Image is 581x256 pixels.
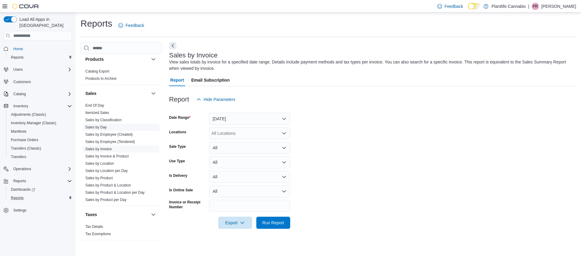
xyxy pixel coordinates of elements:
span: Reports [11,177,72,185]
button: Users [1,65,74,74]
span: Catalog [11,90,72,98]
button: All [209,171,290,183]
button: Manifests [6,127,74,136]
a: Inventory Manager (Classic) [8,119,59,127]
button: Users [11,66,25,73]
button: Next [169,42,176,49]
span: Transfers [11,154,26,159]
a: Reports [8,54,26,61]
span: Dashboards [11,187,35,192]
span: Sales by Invoice [85,147,112,151]
span: Reports [13,179,26,183]
a: Tax Details [85,225,103,229]
span: Products to Archive [85,76,117,81]
span: Users [13,67,23,72]
span: Inventory Manager (Classic) [8,119,72,127]
a: Sales by Employee (Tendered) [85,140,135,144]
button: Reports [6,53,74,62]
span: Transfers (Classic) [8,145,72,152]
span: Sales by Location per Day [85,168,128,173]
a: Sales by Product per Day [85,198,126,202]
a: Tax Exemptions [85,232,111,236]
h3: Report [169,96,189,103]
a: Sales by Product & Location [85,183,131,187]
button: All [209,142,290,154]
span: Reports [11,55,24,60]
span: Dashboards [8,186,72,193]
span: Manifests [8,128,72,135]
a: Sales by Invoice & Product [85,154,129,158]
button: Products [85,56,149,62]
span: Adjustments (Classic) [11,112,46,117]
a: Adjustments (Classic) [8,111,48,118]
span: Catalog Export [85,69,109,74]
button: Home [1,44,74,53]
span: Operations [13,167,31,171]
span: Home [13,47,23,51]
span: Sales by Invoice & Product [85,154,129,159]
span: Inventory Manager (Classic) [11,121,56,125]
button: Open list of options [282,131,287,136]
input: Dark Mode [468,3,481,9]
h3: Sales by Invoice [169,52,218,59]
span: Inventory [11,102,72,110]
a: Catalog Export [85,69,109,73]
span: Purchase Orders [8,136,72,144]
span: Sales by Employee (Tendered) [85,139,135,144]
a: End Of Day [85,103,104,108]
a: Products to Archive [85,76,117,81]
a: Reports [8,194,26,202]
span: Sales by Product per Day [85,197,126,202]
a: Feedback [435,0,465,12]
div: Products [80,68,162,85]
span: Settings [11,206,72,214]
a: Transfers [8,153,28,160]
button: All [209,156,290,168]
button: Hide Parameters [194,93,238,105]
label: Date Range [169,115,191,120]
button: Reports [6,194,74,202]
a: Sales by Product [85,176,113,180]
label: Sale Type [169,144,186,149]
button: Settings [1,206,74,215]
a: Sales by Location per Day [85,169,128,173]
a: Sales by Classification [85,118,122,122]
button: Customers [1,77,74,86]
button: Sales [150,90,157,97]
span: Reports [11,196,24,200]
span: Inventory [13,104,28,109]
img: Cova [12,3,39,9]
div: Taxes [80,223,162,240]
label: Invoice or Receipt Number [169,200,207,209]
span: Run Report [262,220,284,226]
div: View sales totals by invoice for a specified date range. Details include payment methods and tax ... [169,59,573,72]
h3: Taxes [85,212,97,218]
a: Dashboards [8,186,38,193]
a: Customers [11,78,33,86]
label: Use Type [169,159,185,164]
h1: Reports [80,18,112,30]
span: Sales by Product [85,176,113,180]
button: Reports [1,177,74,185]
button: Run Report [256,217,290,229]
h3: Products [85,56,104,62]
span: Customers [11,78,72,86]
a: Home [11,45,25,53]
label: Locations [169,130,186,134]
span: FR [533,3,538,10]
span: Sales by Location [85,161,114,166]
button: Purchase Orders [6,136,74,144]
a: Sales by Product & Location per Day [85,190,145,195]
span: Email Subscription [191,74,230,86]
button: Transfers (Classic) [6,144,74,153]
span: Tax Details [85,224,103,229]
button: Adjustments (Classic) [6,110,74,119]
span: Feedback [445,3,463,9]
span: Operations [11,165,72,173]
button: Reports [11,177,28,185]
button: Taxes [85,212,149,218]
button: Transfers [6,153,74,161]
